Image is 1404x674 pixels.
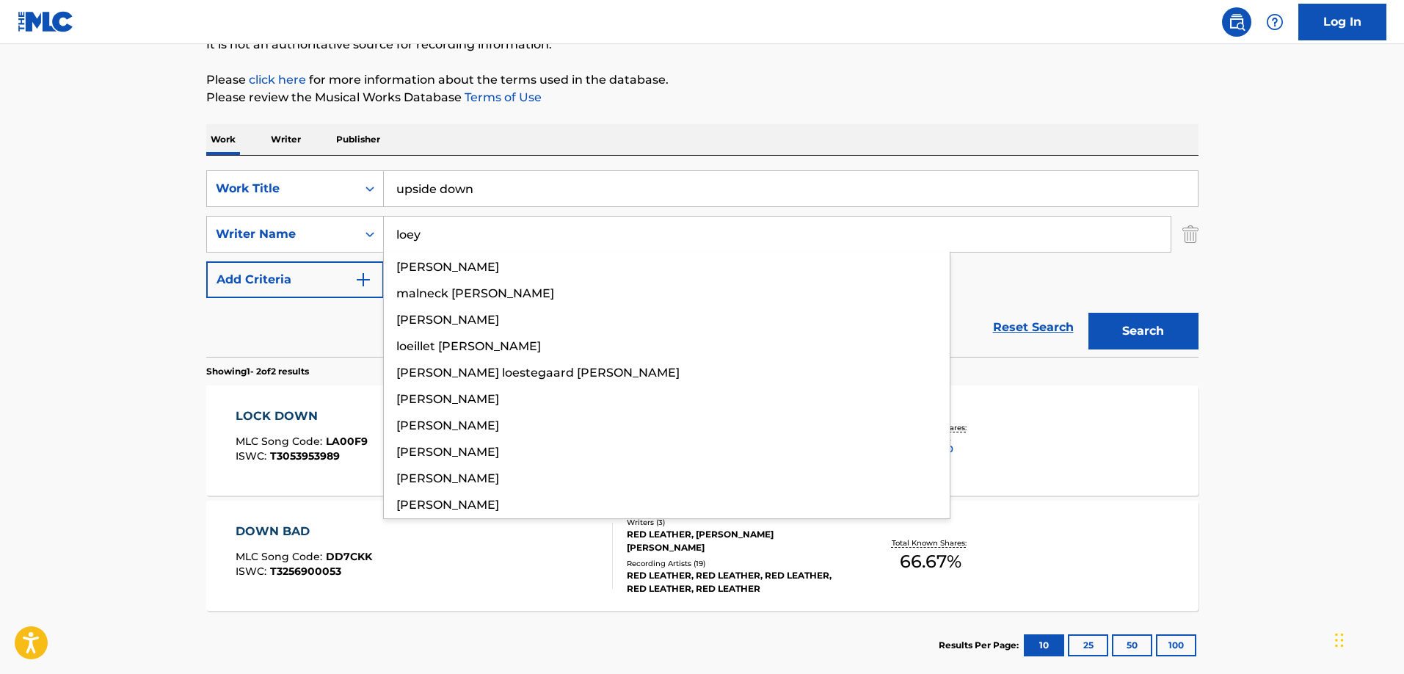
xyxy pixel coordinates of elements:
a: Public Search [1222,7,1251,37]
span: [PERSON_NAME] [396,313,499,327]
div: DOWN BAD [236,523,372,540]
a: Log In [1298,4,1386,40]
button: Search [1088,313,1199,349]
span: [PERSON_NAME] [396,392,499,406]
img: Delete Criterion [1182,216,1199,253]
a: Terms of Use [462,90,542,104]
span: T3053953989 [270,449,340,463]
p: Writer [266,124,305,155]
span: [PERSON_NAME] loestegaard [PERSON_NAME] [396,366,680,380]
span: [PERSON_NAME] [396,498,499,512]
button: 50 [1112,634,1152,656]
img: help [1266,13,1284,31]
img: search [1228,13,1245,31]
p: Please review the Musical Works Database [206,89,1199,106]
button: 10 [1024,634,1064,656]
span: malneck [PERSON_NAME] [396,286,554,300]
span: MLC Song Code : [236,435,326,448]
a: click here [249,73,306,87]
a: Reset Search [986,311,1081,344]
div: Writers ( 3 ) [627,517,848,528]
a: DOWN BADMLC Song Code:DD7CKKISWC:T3256900053Writers (3)RED LEATHER, [PERSON_NAME] [PERSON_NAME]Re... [206,501,1199,611]
span: 66.67 % [900,548,961,575]
img: MLC Logo [18,11,74,32]
p: Please for more information about the terms used in the database. [206,71,1199,89]
button: 25 [1068,634,1108,656]
iframe: Chat Widget [1331,604,1404,674]
span: ISWC : [236,565,270,578]
button: 100 [1156,634,1196,656]
span: DD7CKK [326,550,372,563]
span: T3256900053 [270,565,341,578]
form: Search Form [206,170,1199,357]
a: LOCK DOWNMLC Song Code:LA00F9ISWC:T3053953989Writers (7)[PERSON_NAME] [PERSON_NAME] [PERSON_NAME]... [206,385,1199,496]
span: [PERSON_NAME] [396,418,499,432]
p: Showing 1 - 2 of 2 results [206,365,309,378]
span: loeillet [PERSON_NAME] [396,339,541,353]
p: It is not an authoritative source for recording information. [206,36,1199,54]
p: Publisher [332,124,385,155]
div: Writer Name [216,225,348,243]
div: RED LEATHER, [PERSON_NAME] [PERSON_NAME] [627,528,848,554]
span: [PERSON_NAME] [396,260,499,274]
div: Work Title [216,180,348,198]
span: [PERSON_NAME] [396,471,499,485]
div: Recording Artists ( 19 ) [627,558,848,569]
div: Help [1260,7,1290,37]
span: ISWC : [236,449,270,463]
span: [PERSON_NAME] [396,445,499,459]
p: Results Per Page: [939,639,1022,652]
span: LA00F9 [326,435,368,448]
img: 9d2ae6d4665cec9f34b9.svg [354,271,372,289]
div: RED LEATHER, RED LEATHER, RED LEATHER, RED LEATHER, RED LEATHER [627,569,848,595]
div: Drag [1335,618,1344,662]
button: Add Criteria [206,261,384,298]
p: Work [206,124,240,155]
span: MLC Song Code : [236,550,326,563]
p: Total Known Shares: [892,537,970,548]
div: LOCK DOWN [236,407,368,425]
